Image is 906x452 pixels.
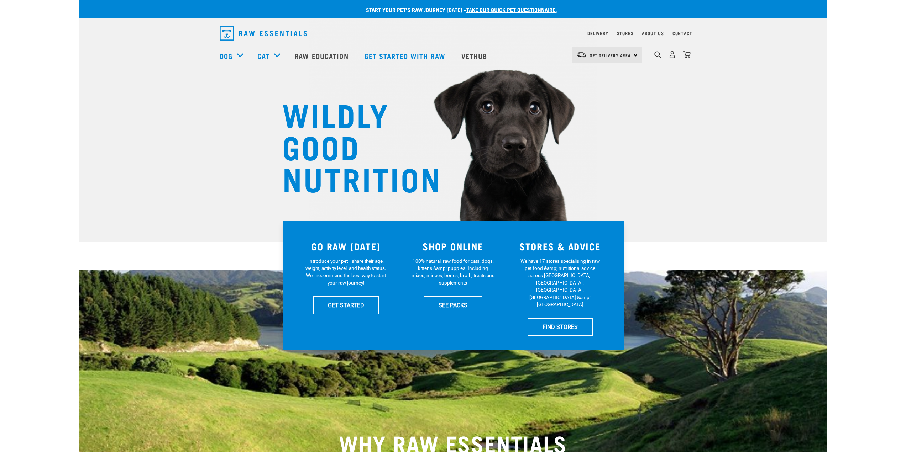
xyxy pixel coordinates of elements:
a: GET STARTED [313,296,379,314]
a: Dog [220,50,232,61]
a: Stores [617,32,634,34]
span: Set Delivery Area [590,54,631,57]
img: home-icon-1@2x.png [654,51,661,58]
p: Start your pet’s raw journey [DATE] – [85,5,832,14]
h3: GO RAW [DATE] [297,241,396,252]
img: user.png [669,51,676,58]
nav: dropdown navigation [214,23,692,43]
a: Delivery [587,32,608,34]
nav: dropdown navigation [79,42,827,70]
a: take our quick pet questionnaire. [466,8,557,11]
img: Raw Essentials Logo [220,26,307,41]
p: We have 17 stores specialising in raw pet food &amp; nutritional advice across [GEOGRAPHIC_DATA],... [518,257,602,308]
h3: SHOP ONLINE [404,241,502,252]
img: van-moving.png [577,52,586,58]
a: Vethub [454,42,496,70]
p: Introduce your pet—share their age, weight, activity level, and health status. We'll recommend th... [304,257,388,287]
a: Get started with Raw [357,42,454,70]
a: Raw Education [287,42,357,70]
h3: STORES & ADVICE [511,241,609,252]
a: Contact [672,32,692,34]
h1: WILDLY GOOD NUTRITION [282,98,425,194]
img: home-icon@2x.png [683,51,691,58]
a: About Us [642,32,664,34]
a: SEE PACKS [424,296,482,314]
a: FIND STORES [528,318,593,336]
a: Cat [257,50,269,61]
p: 100% natural, raw food for cats, dogs, kittens &amp; puppies. Including mixes, minces, bones, bro... [411,257,495,287]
